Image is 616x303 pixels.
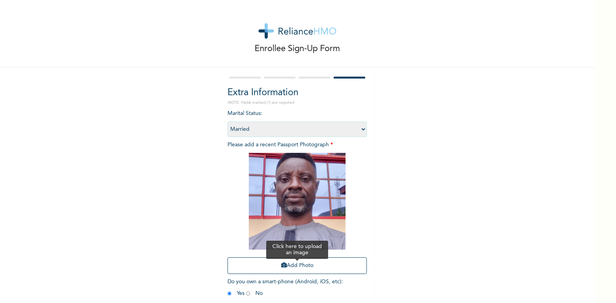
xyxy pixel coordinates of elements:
img: Crop [249,153,346,250]
button: Add Photo [228,257,367,274]
span: Marital Status : [228,111,367,132]
h2: Extra Information [228,86,367,100]
p: Enrollee Sign-Up Form [255,43,340,55]
span: Do you own a smart-phone (Android, iOS, etc) : Yes No [228,279,343,296]
span: Please add a recent Passport Photograph [228,142,367,278]
img: logo [258,23,336,39]
p: NOTE: Fields marked (*) are required [228,100,367,106]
